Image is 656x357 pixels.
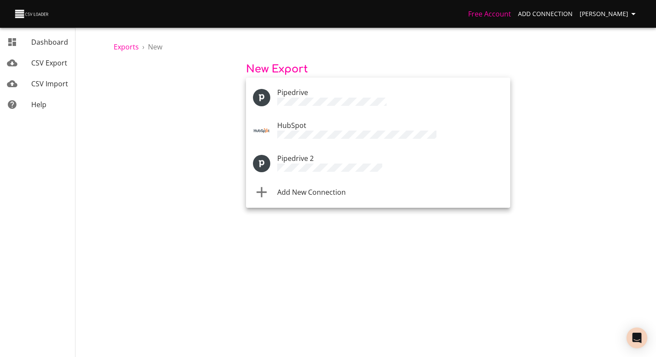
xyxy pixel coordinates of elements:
span: Pipedrive 2 [277,154,314,163]
div: Tool [253,122,270,139]
img: Pipedrive [253,89,270,106]
img: Pipedrive [253,155,270,172]
span: Add New Connection [277,187,346,197]
span: HubSpot [277,121,306,130]
span: Pipedrive [277,88,308,97]
div: Tool [253,155,270,172]
div: Open Intercom Messenger [626,328,647,348]
div: Tool [253,89,270,106]
img: HubSpot [253,122,270,139]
